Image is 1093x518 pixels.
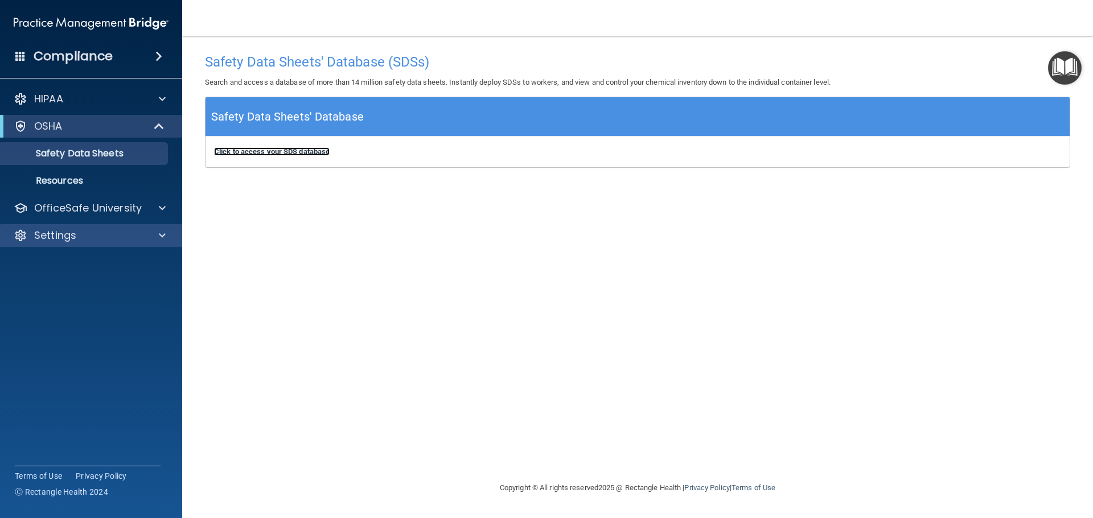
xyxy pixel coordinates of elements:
[15,470,62,482] a: Terms of Use
[7,175,163,187] p: Resources
[14,12,169,35] img: PMB logo
[34,229,76,242] p: Settings
[1048,51,1082,85] button: Open Resource Center
[205,55,1070,69] h4: Safety Data Sheets' Database (SDSs)
[684,483,729,492] a: Privacy Policy
[76,470,127,482] a: Privacy Policy
[205,76,1070,89] p: Search and access a database of more than 14 million safety data sheets. Instantly deploy SDSs to...
[211,107,364,127] h5: Safety Data Sheets' Database
[15,486,108,498] span: Ⓒ Rectangle Health 2024
[430,470,845,506] div: Copyright © All rights reserved 2025 @ Rectangle Health | |
[7,148,163,159] p: Safety Data Sheets
[214,147,330,156] a: Click to access your SDS database
[14,201,166,215] a: OfficeSafe University
[34,201,142,215] p: OfficeSafe University
[14,229,166,242] a: Settings
[14,119,165,133] a: OSHA
[732,483,775,492] a: Terms of Use
[34,48,113,64] h4: Compliance
[14,92,166,106] a: HIPAA
[34,92,63,106] p: HIPAA
[34,119,63,133] p: OSHA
